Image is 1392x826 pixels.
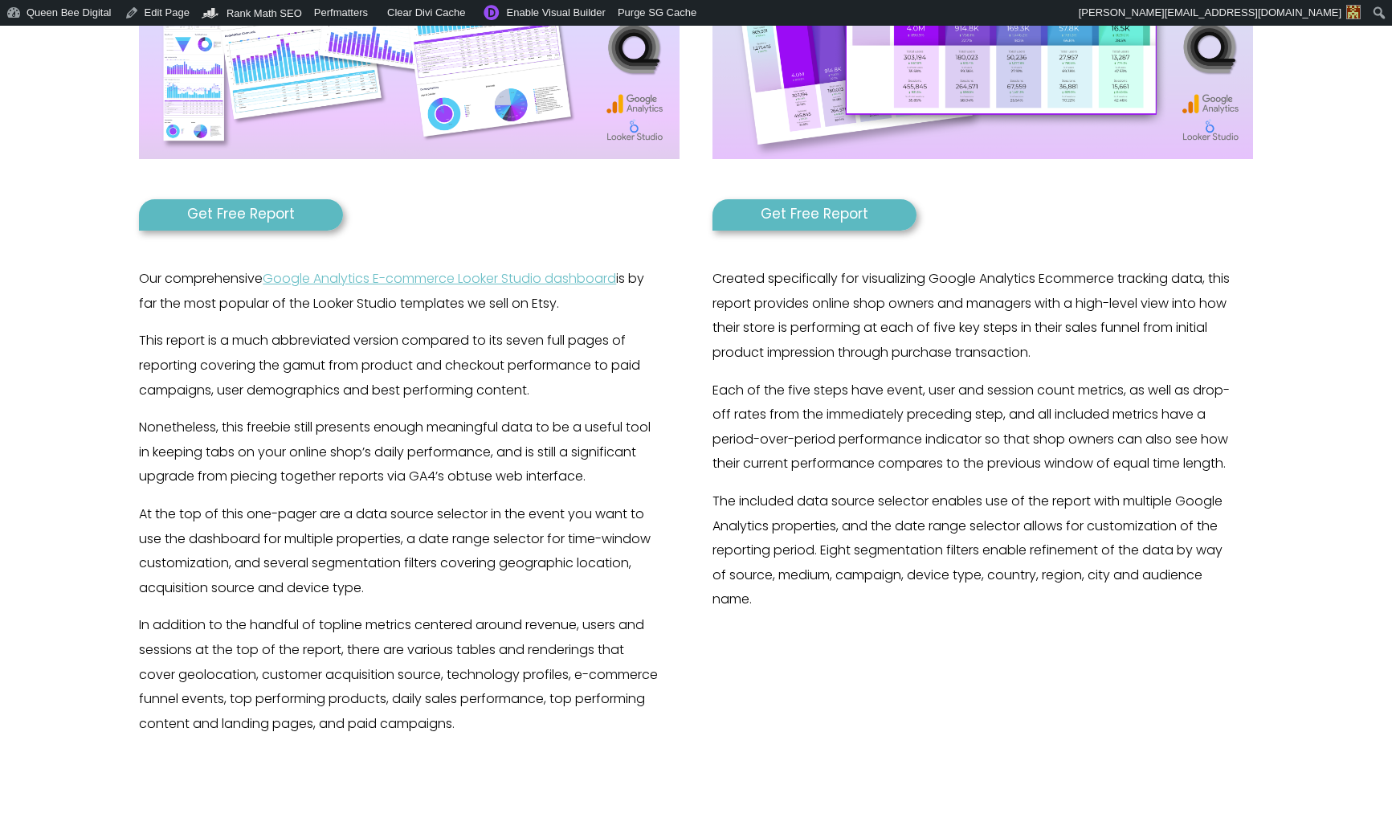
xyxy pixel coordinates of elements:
a: Get Free Report [712,199,916,231]
p: Each of the five steps have event, user and session count metrics, as well as drop-off rates from... [712,379,1236,490]
p: The included data source selector enables use of the report with multiple Google Analytics proper... [712,490,1236,613]
p: Our comprehensive is by far the most popular of the Looker Studio templates we sell on Etsy. [139,268,663,329]
a: Get Free Report [139,199,343,231]
a: Google Analytics E-commerce Looker Studio dashboard [263,273,616,286]
span: Rank Math SEO [227,7,302,19]
p: At the top of this one-pager are a data source selector in the event you want to use the dashboar... [139,503,663,614]
p: This report is a much abbreviated version compared to its seven full pages of reporting covering ... [139,329,663,416]
p: Nonetheless, this freebie still presents enough meaningful data to be a useful tool in keeping ta... [139,416,663,503]
p: Created specifically for visualizing Google Analytics Ecommerce tracking data, this report provid... [712,268,1236,378]
p: In addition to the handful of topline metrics centered around revenue, users and sessions at the ... [139,614,663,737]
